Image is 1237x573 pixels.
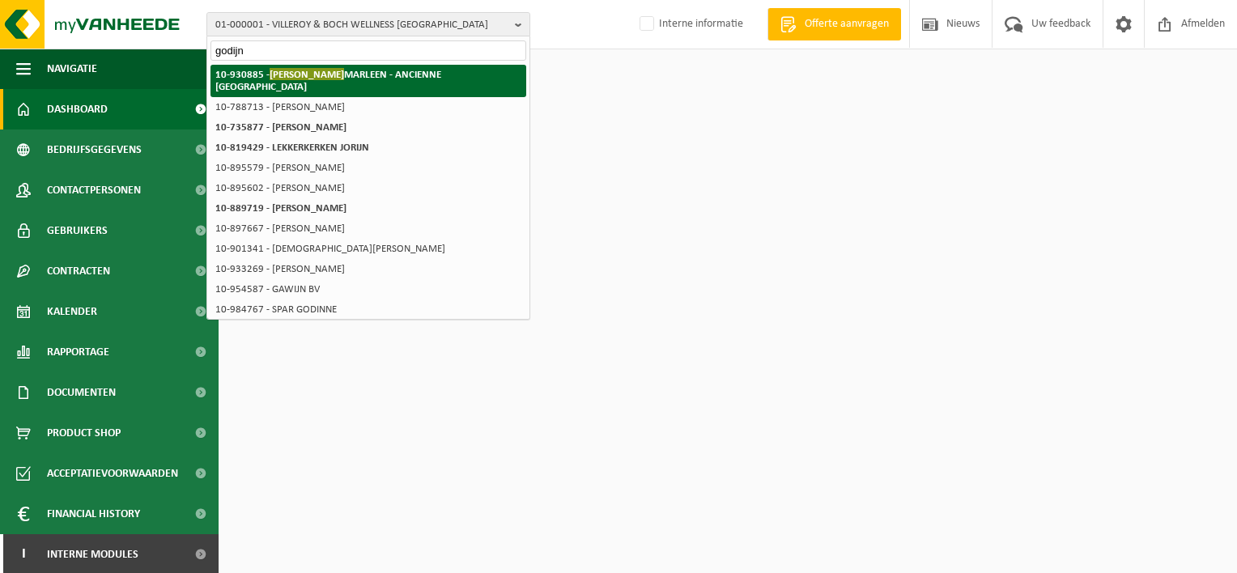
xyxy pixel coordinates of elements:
[47,291,97,332] span: Kalender
[210,158,526,178] li: 10-895579 - [PERSON_NAME]
[47,89,108,129] span: Dashboard
[47,413,121,453] span: Product Shop
[210,239,526,259] li: 10-901341 - [DEMOGRAPHIC_DATA][PERSON_NAME]
[215,203,346,214] strong: 10-889719 - [PERSON_NAME]
[210,259,526,279] li: 10-933269 - [PERSON_NAME]
[215,142,369,153] strong: 10-819429 - LEKKERKERKEN JORIJN
[215,13,508,37] span: 01-000001 - VILLEROY & BOCH WELLNESS [GEOGRAPHIC_DATA]
[47,170,141,210] span: Contactpersonen
[206,12,530,36] button: 01-000001 - VILLEROY & BOCH WELLNESS [GEOGRAPHIC_DATA]
[767,8,901,40] a: Offerte aanvragen
[210,279,526,299] li: 10-954587 - GAWIJN BV
[47,332,109,372] span: Rapportage
[801,16,893,32] span: Offerte aanvragen
[47,129,142,170] span: Bedrijfsgegevens
[210,97,526,117] li: 10-788713 - [PERSON_NAME]
[47,49,97,89] span: Navigatie
[215,122,346,133] strong: 10-735877 - [PERSON_NAME]
[636,12,743,36] label: Interne informatie
[47,494,140,534] span: Financial History
[210,299,526,320] li: 10-984767 - SPAR GODINNE
[270,68,344,80] span: [PERSON_NAME]
[210,178,526,198] li: 10-895602 - [PERSON_NAME]
[47,210,108,251] span: Gebruikers
[47,251,110,291] span: Contracten
[215,68,441,92] strong: 10-930885 - MARLEEN - ANCIENNE [GEOGRAPHIC_DATA]
[210,40,526,61] input: Zoeken naar gekoppelde vestigingen
[47,453,178,494] span: Acceptatievoorwaarden
[210,219,526,239] li: 10-897667 - [PERSON_NAME]
[47,372,116,413] span: Documenten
